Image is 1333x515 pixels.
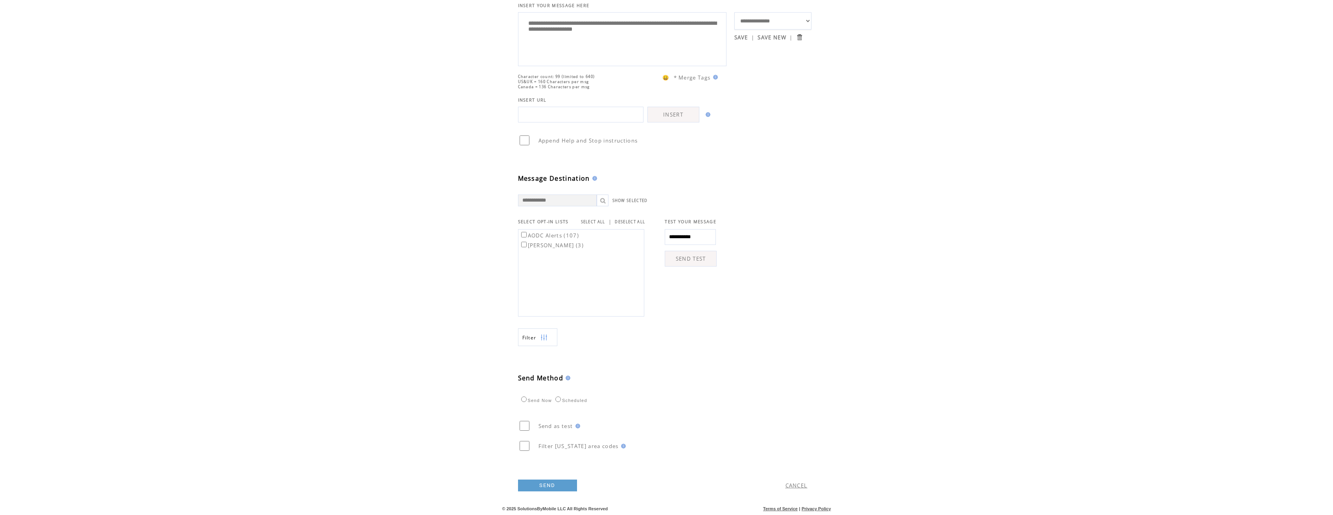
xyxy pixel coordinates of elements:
span: | [799,506,800,511]
img: help.gif [703,112,710,117]
input: [PERSON_NAME] (3) [521,242,527,247]
span: Show filters [522,334,537,341]
label: [PERSON_NAME] (3) [520,242,584,249]
a: SEND TEST [665,251,717,267]
a: INSERT [647,107,699,122]
input: Send Now [521,396,527,402]
a: SHOW SELECTED [612,198,648,203]
a: SEND [518,480,577,491]
span: Append Help and Stop instructions [538,137,638,144]
span: Canada = 136 Characters per msg [518,84,590,89]
span: US&UK = 160 Characters per msg [518,79,589,84]
img: help.gif [563,376,570,380]
a: Terms of Service [763,506,798,511]
input: AODC Alerts (107) [521,232,527,237]
input: Submit [796,33,803,41]
img: filters.png [540,329,548,346]
span: Filter [US_STATE] area codes [538,443,619,450]
span: * Merge Tags [674,74,711,81]
a: DESELECT ALL [615,219,645,224]
span: TEST YOUR MESSAGE [665,219,716,224]
a: SELECT ALL [581,219,605,224]
a: Privacy Policy [802,506,831,511]
a: SAVE NEW [758,34,786,41]
span: SELECT OPT-IN LISTS [518,219,569,224]
span: Send as test [538,422,573,430]
label: AODC Alerts (107) [520,232,579,239]
span: Message Destination [518,174,590,183]
label: Scheduled [553,398,587,403]
span: 😀 [662,74,669,81]
span: INSERT URL [518,97,547,103]
img: help.gif [711,75,718,80]
span: INSERT YOUR MESSAGE HERE [518,3,590,8]
input: Scheduled [555,396,561,402]
a: Filter [518,328,557,346]
img: help.gif [573,424,580,428]
span: | [608,218,612,225]
img: help.gif [619,444,626,448]
a: SAVE [734,34,748,41]
span: Send Method [518,374,564,382]
a: CANCEL [785,482,808,489]
span: | [751,34,754,41]
img: help.gif [590,176,597,181]
span: © 2025 SolutionsByMobile LLC All Rights Reserved [502,506,608,511]
span: | [789,34,793,41]
label: Send Now [519,398,552,403]
span: Character count: 99 (limited to 640) [518,74,595,79]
